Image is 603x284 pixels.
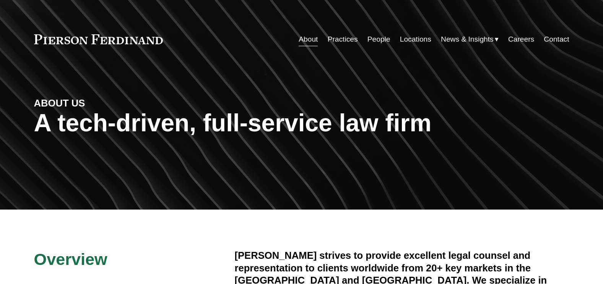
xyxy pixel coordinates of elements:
[367,32,390,47] a: People
[400,32,431,47] a: Locations
[34,250,107,268] span: Overview
[544,32,569,47] a: Contact
[441,32,499,47] a: folder dropdown
[34,109,569,137] h1: A tech-driven, full-service law firm
[34,98,85,108] strong: ABOUT US
[441,33,494,46] span: News & Insights
[299,32,318,47] a: About
[328,32,358,47] a: Practices
[508,32,534,47] a: Careers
